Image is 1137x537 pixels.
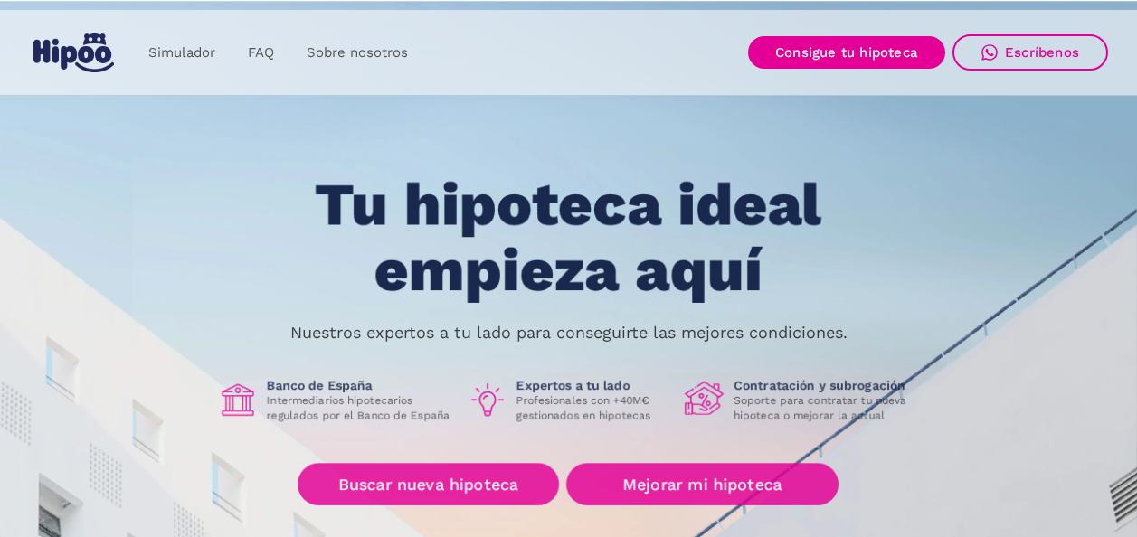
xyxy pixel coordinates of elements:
a: Mejorar mi hipoteca [566,464,839,506]
a: FAQ [232,35,290,71]
a: Sobre nosotros [290,35,424,71]
a: Buscar nueva hipoteca [298,464,559,506]
p: Nuestros expertos a tu lado para conseguirte las mejores condiciones. [290,325,848,340]
h1: Contratación y subrogación [734,378,920,394]
p: Profesionales con +40M€ gestionados en hipotecas [516,394,670,423]
a: Consigue tu hipoteca [748,36,945,69]
h1: Tu hipoteca ideal empieza aquí [225,173,911,304]
h1: Expertos a tu lado [516,378,670,394]
div: Escríbenos [1005,44,1079,61]
p: Soporte para contratar tu nueva hipoteca o mejorar la actual [734,394,920,423]
h1: Banco de España [267,378,453,394]
a: home [29,26,118,80]
p: Intermediarios hipotecarios regulados por el Banco de España [267,394,453,423]
a: Escríbenos [952,34,1108,71]
a: Simulador [132,35,232,71]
